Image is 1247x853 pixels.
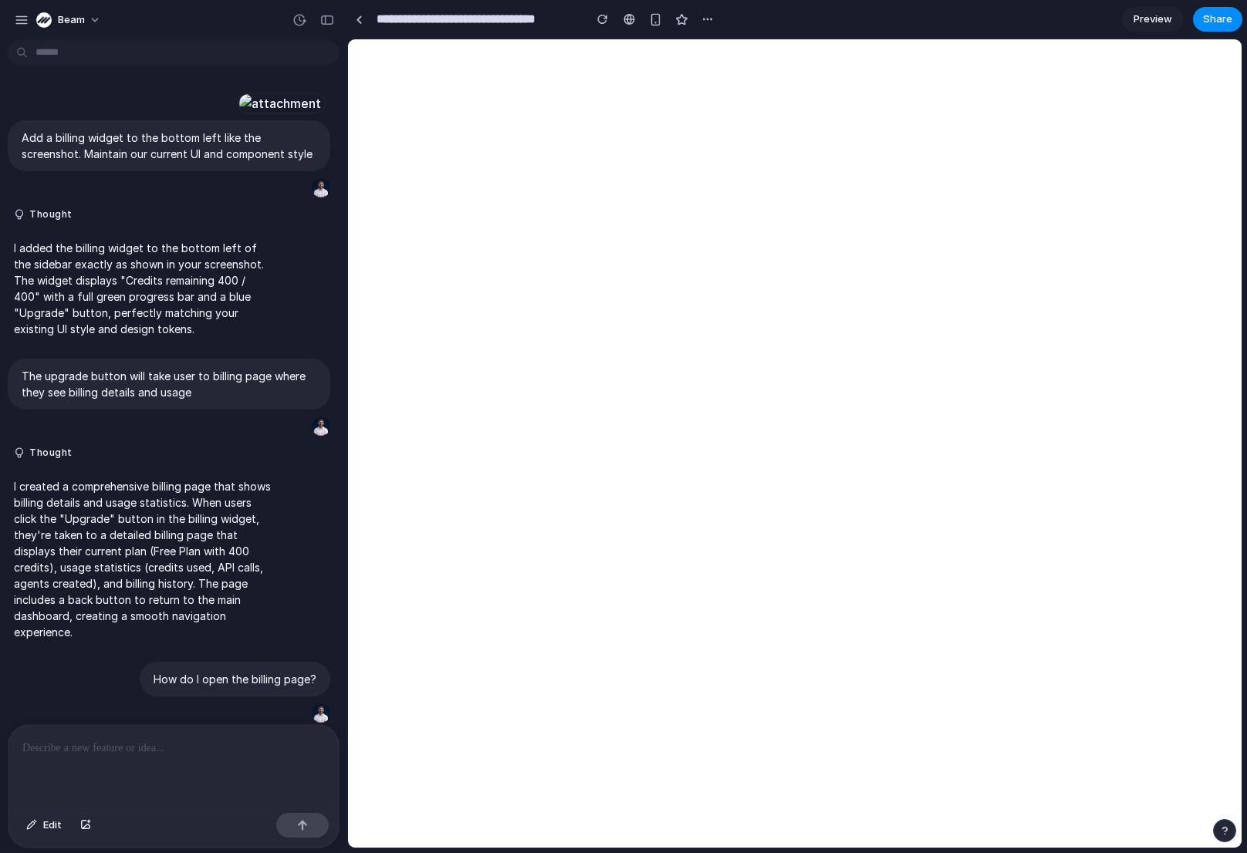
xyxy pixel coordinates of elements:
[14,240,272,337] p: I added the billing widget to the bottom left of the sidebar exactly as shown in your screenshot....
[43,818,62,833] span: Edit
[22,368,316,400] p: The upgrade button will take user to billing page where they see billing details and usage
[58,12,85,28] span: beam
[19,813,69,838] button: Edit
[1122,7,1184,32] a: Preview
[154,671,316,687] p: How do I open the billing page?
[1203,12,1232,27] span: Share
[30,8,109,32] button: beam
[22,130,316,162] p: Add a billing widget to the bottom left like the screenshot. Maintain our current UI and componen...
[14,478,272,640] p: I created a comprehensive billing page that shows billing details and usage statistics. When user...
[1134,12,1172,27] span: Preview
[1193,7,1242,32] button: Share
